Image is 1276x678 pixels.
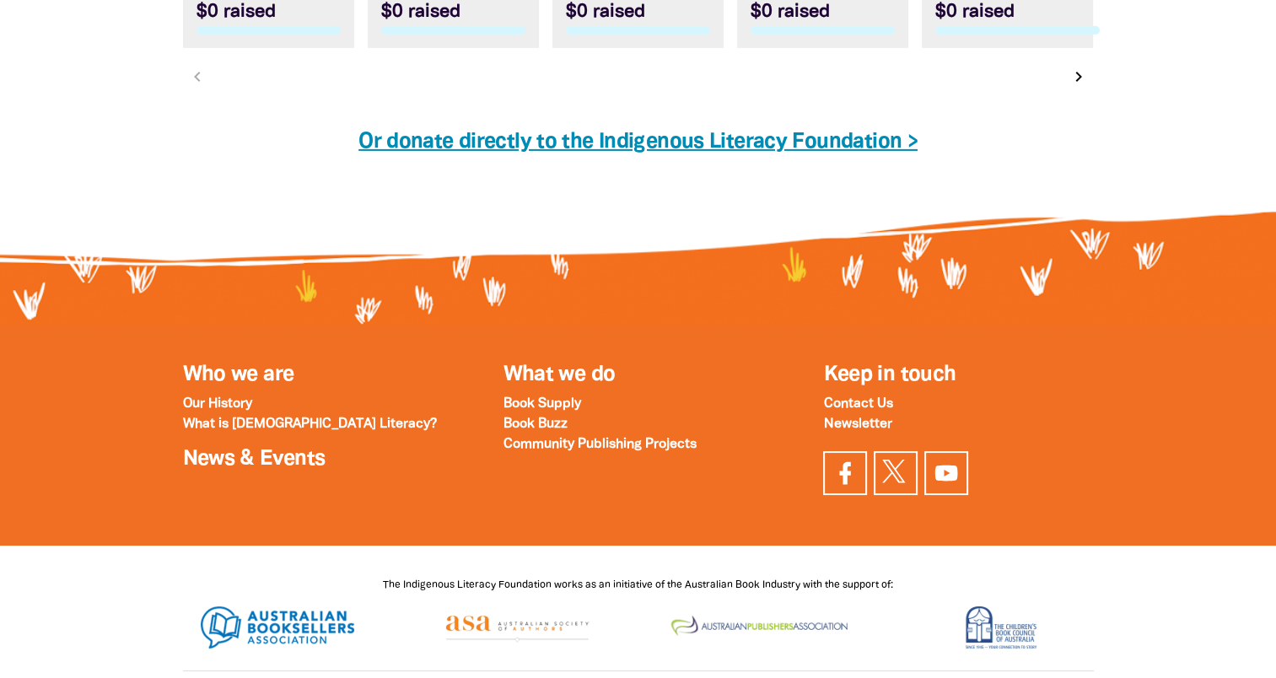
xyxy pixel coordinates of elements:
[924,451,968,495] a: Find us on YouTube
[823,451,867,495] a: Visit our facebook page
[1069,67,1089,87] i: chevron_right
[823,365,956,385] span: Keep in touch
[183,398,252,410] a: Our History
[503,439,696,450] a: Community Publishing Projects
[503,418,567,430] a: Book Buzz
[874,451,918,495] a: Find us on Twitter
[823,418,891,430] a: Newsletter
[183,365,294,385] a: Who we are
[503,365,615,385] a: What we do
[383,580,893,589] span: The Indigenous Literacy Foundation works as an initiative of the Australian Book Industry with th...
[1067,65,1090,89] button: Next page
[183,418,437,430] a: What is [DEMOGRAPHIC_DATA] Literacy?
[823,398,892,410] a: Contact Us
[503,398,580,410] a: Book Supply
[358,132,918,152] a: Or donate directly to the Indigenous Literacy Foundation >
[183,449,326,469] a: News & Events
